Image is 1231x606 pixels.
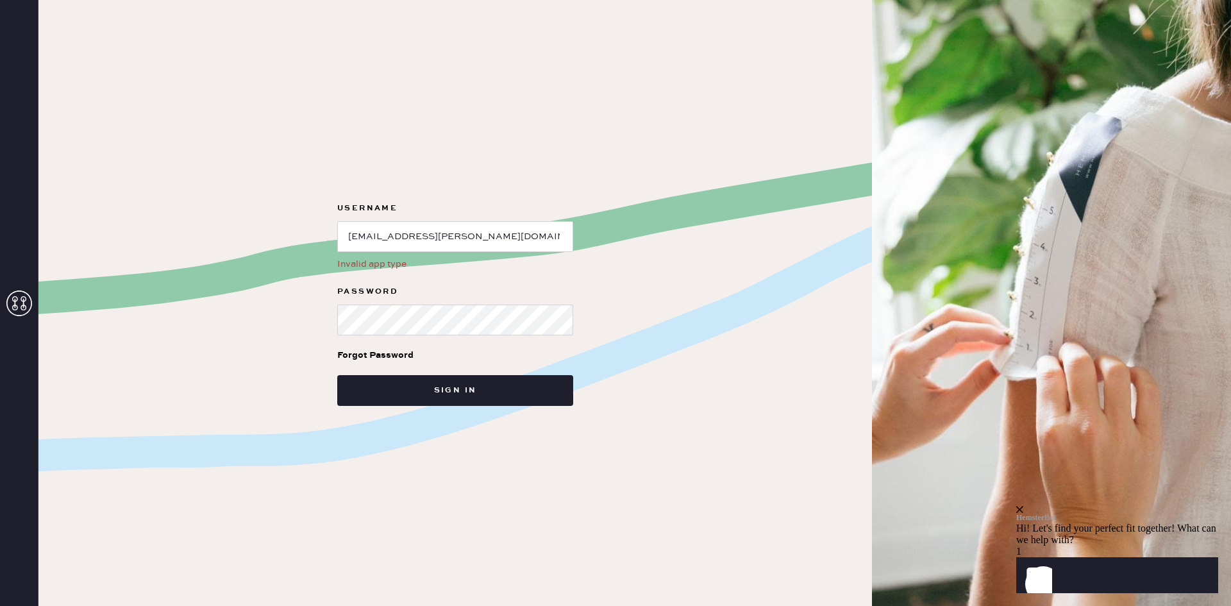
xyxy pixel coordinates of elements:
[337,257,573,271] div: Invalid app type
[337,221,573,252] input: e.g. john@doe.com
[1016,428,1228,603] iframe: Front Chat
[337,201,573,216] label: Username
[337,348,414,362] div: Forgot Password
[337,284,573,299] label: Password
[337,375,573,406] button: Sign in
[337,335,414,375] a: Forgot Password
